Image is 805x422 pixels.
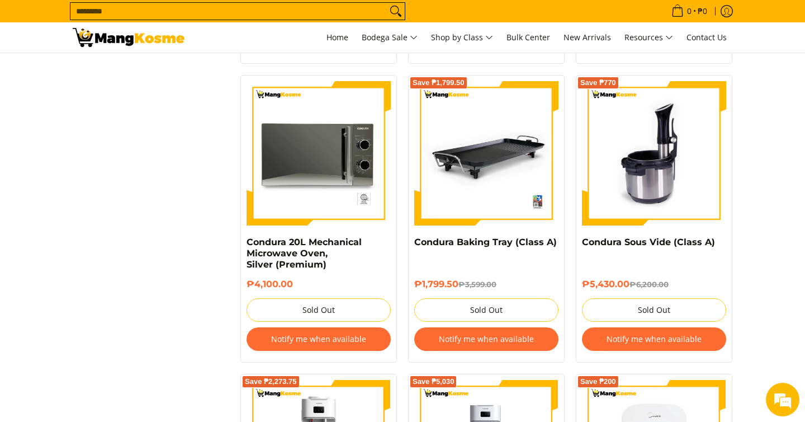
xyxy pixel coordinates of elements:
[696,7,709,15] span: ₱0
[247,298,391,322] button: Sold Out
[414,279,558,290] h6: ₱1,799.50
[6,306,213,345] textarea: Type your message and hit 'Enter'
[619,22,679,53] a: Resources
[326,32,348,43] span: Home
[582,237,715,247] a: Condura Sous Vide (Class A)
[413,378,454,385] span: Save ₱5,030
[247,327,391,351] button: Notify me when available
[668,5,711,17] span: •
[73,28,184,47] img: Small Appliances l Mang Kosme: Home Appliances Warehouse Sale | Page 2
[245,378,297,385] span: Save ₱2,273.75
[563,32,611,43] span: New Arrivals
[681,22,732,53] a: Contact Us
[413,79,465,86] span: Save ₱1,799.50
[506,32,550,43] span: Bulk Center
[247,237,362,270] a: Condura 20L Mechanical Microwave Oven, Silver (Premium)
[321,22,354,53] a: Home
[414,81,558,226] img: condura-baking-tray-right-side-view-mang-kosme
[58,63,188,77] div: Chat with us now
[65,141,154,254] span: We're online!
[686,32,727,43] span: Contact Us
[196,22,732,53] nav: Main Menu
[247,279,391,290] h6: ₱4,100.00
[247,81,391,226] img: Condura 20L Mechanical Microwave Oven, Silver (Premium)
[458,280,496,289] del: ₱3,599.00
[183,6,210,32] div: Minimize live chat window
[580,378,616,385] span: Save ₱200
[414,237,557,247] a: Condura Baking Tray (Class A)
[582,81,726,226] img: Condura Sous Vide (Class A) - 0
[431,31,493,45] span: Shop by Class
[414,298,558,322] button: Sold Out
[558,22,617,53] a: New Arrivals
[425,22,499,53] a: Shop by Class
[685,7,693,15] span: 0
[580,79,616,86] span: Save ₱770
[414,327,558,351] button: Notify me when available
[582,279,726,290] h6: ₱5,430.00
[501,22,556,53] a: Bulk Center
[356,22,423,53] a: Bodega Sale
[624,31,673,45] span: Resources
[629,280,669,289] del: ₱6,200.00
[362,31,418,45] span: Bodega Sale
[387,3,405,20] button: Search
[582,298,726,322] button: Sold Out
[582,327,726,351] button: Notify me when available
